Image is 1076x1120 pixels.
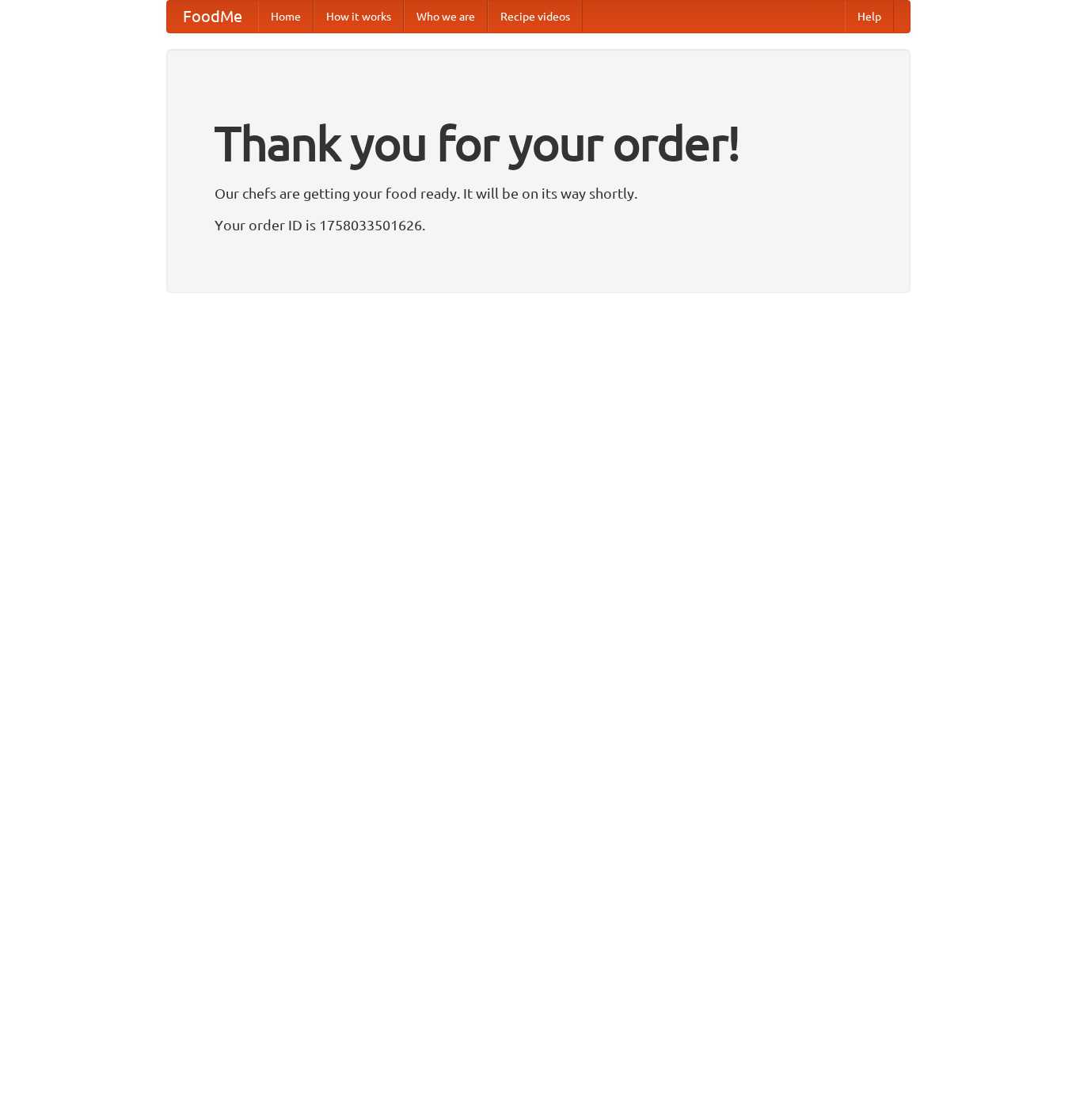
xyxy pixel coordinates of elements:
a: Who we are [404,1,488,32]
h1: Thank you for your order! [215,105,862,181]
p: Our chefs are getting your food ready. It will be on its way shortly. [215,181,862,205]
a: Recipe videos [488,1,583,32]
a: Home [258,1,314,32]
p: Your order ID is 1758033501626. [215,213,862,237]
a: Help [845,1,894,32]
a: FoodMe [167,1,258,32]
a: How it works [314,1,404,32]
